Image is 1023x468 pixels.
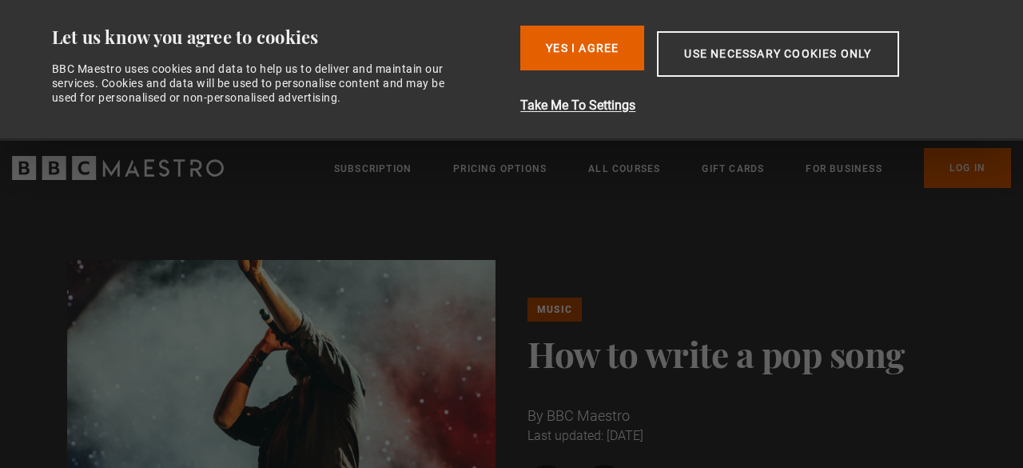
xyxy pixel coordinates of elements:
[527,334,957,373] h1: How to write a pop song
[527,407,543,424] span: By
[453,161,547,177] a: Pricing Options
[657,31,898,77] button: Use necessary cookies only
[527,298,582,322] a: Music
[527,428,643,443] time: Last updated: [DATE]
[588,161,660,177] a: All Courses
[547,407,630,424] span: BBC Maestro
[334,161,412,177] a: Subscription
[334,148,1011,188] nav: Primary
[924,148,1011,188] a: Log In
[520,26,644,70] button: Yes I Agree
[52,26,508,49] div: Let us know you agree to cookies
[702,161,764,177] a: Gift Cards
[806,161,882,177] a: For business
[52,62,463,106] div: BBC Maestro uses cookies and data to help us to deliver and maintain our services. Cookies and da...
[520,96,983,115] button: Take Me To Settings
[12,156,224,180] svg: BBC Maestro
